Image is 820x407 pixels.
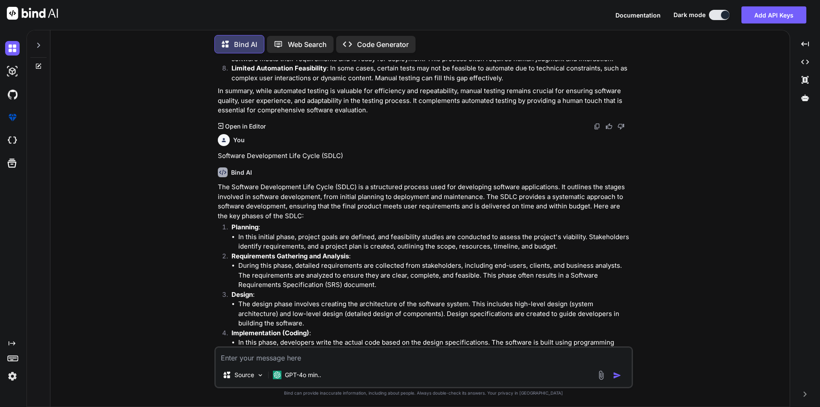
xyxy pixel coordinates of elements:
p: In summary, while automated testing is valuable for efficiency and repeatability, manual testing ... [218,86,631,115]
li: The design phase involves creating the architecture of the software system. This includes high-le... [238,299,631,328]
img: githubDark [5,87,20,102]
img: copy [594,123,600,130]
p: Bind AI [234,39,257,50]
p: The Software Development Life Cycle (SDLC) is a structured process used for developing software a... [218,182,631,221]
strong: Limited Automation Feasibility [231,64,327,72]
img: settings [5,369,20,384]
h6: You [233,136,245,144]
p: Software Development Life Cycle (SDLC) [218,151,631,161]
p: Open in Editor [225,122,266,131]
strong: Implementation (Coding) [231,329,309,337]
img: Bind AI [7,7,58,20]
strong: Design [231,290,253,299]
img: darkChat [5,41,20,56]
img: Pick Models [257,372,264,379]
button: Documentation [615,11,661,20]
p: Bind can provide inaccurate information, including about people. Always double-check its answers.... [214,390,633,396]
li: During this phase, detailed requirements are collected from stakeholders, including end-users, cl... [238,261,631,290]
li: In this phase, developers write the actual code based on the design specifications. The software ... [238,338,631,367]
p: Code Generator [357,39,409,50]
strong: Requirements Gathering and Analysis [231,252,349,260]
img: premium [5,110,20,125]
li: In this initial phase, project goals are defined, and feasibility studies are conducted to assess... [238,232,631,252]
img: darkAi-studio [5,64,20,79]
p: Web Search [288,39,327,50]
p: GPT-4o min.. [285,371,321,379]
img: like [606,123,612,130]
p: : [231,252,631,261]
p: : [231,290,631,300]
p: : [231,328,631,338]
img: GPT-4o mini [273,371,281,379]
p: Source [234,371,254,379]
span: Documentation [615,12,661,19]
h6: Bind AI [231,168,252,177]
img: icon [613,371,621,380]
img: attachment [596,370,606,380]
p: : [231,223,631,232]
img: dislike [618,123,624,130]
strong: Planning [231,223,258,231]
span: Dark mode [674,11,706,19]
button: Add API Keys [741,6,806,23]
img: cloudideIcon [5,133,20,148]
p: : In some cases, certain tests may not be feasible to automate due to technical constraints, such... [231,64,631,83]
